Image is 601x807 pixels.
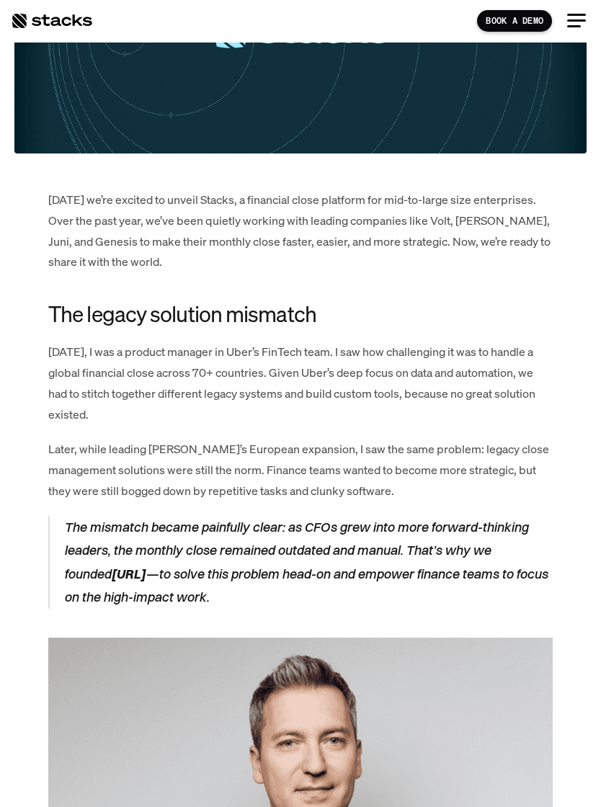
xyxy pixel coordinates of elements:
a: Privacy Policy [127,292,190,302]
h3: The legacy solution mismatch [48,301,553,327]
p: [DATE], I was a product manager in Uber’s FinTech team. I saw how challenging it was to handle a ... [48,342,553,424]
p: The mismatch became painfully clear: as CFOs grew into more forward-thinking leaders, the monthly... [64,516,553,610]
strong: [URL] [111,566,146,582]
p: Later, while leading [PERSON_NAME]’s European expansion, I saw the same problem: legacy close man... [48,439,553,501]
p: BOOK A DEMO [486,16,543,26]
p: [DATE] we’re excited to unveil Stacks, a financial close platform for mid-to-large size enterpris... [48,190,553,272]
a: BOOK A DEMO [477,10,552,32]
